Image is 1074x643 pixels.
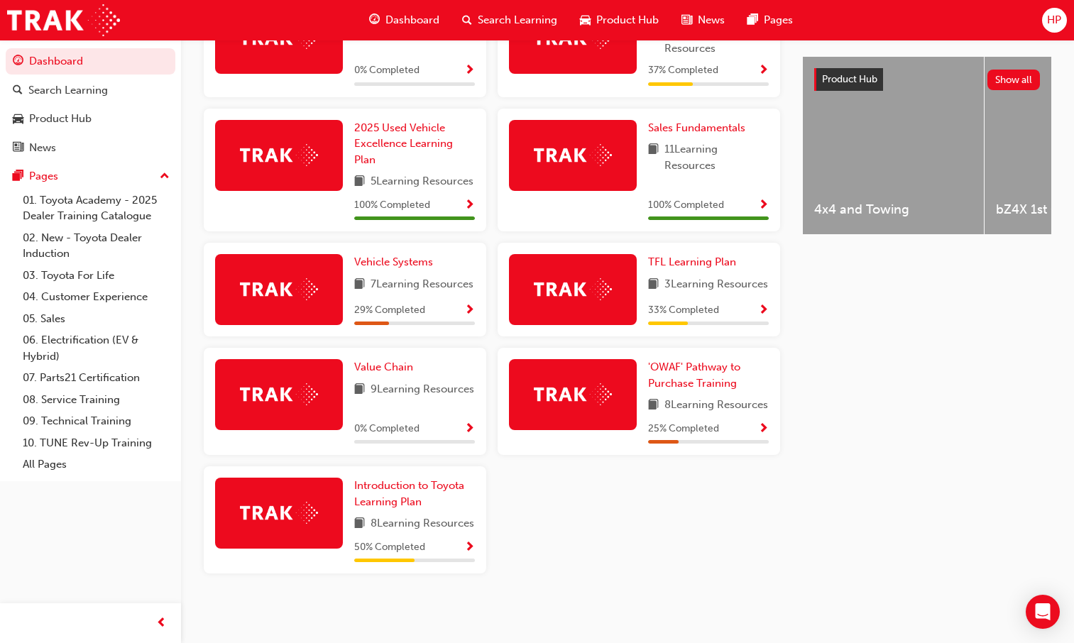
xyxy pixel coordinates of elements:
span: book-icon [648,24,659,56]
button: Show Progress [464,420,475,438]
a: 05. Sales [17,308,175,330]
span: book-icon [648,276,659,294]
a: Dashboard [6,48,175,75]
a: 10. TUNE Rev-Up Training [17,432,175,454]
div: Search Learning [28,82,108,99]
span: 100 % Completed [354,197,430,214]
button: Show Progress [758,420,769,438]
img: Trak [240,383,318,405]
a: 'OWAF' Pathway to Purchase Training [648,359,769,391]
a: All Pages [17,454,175,476]
span: Show Progress [464,542,475,554]
span: prev-icon [156,615,167,632]
span: guage-icon [13,55,23,68]
span: 0 % Completed [354,62,420,79]
span: book-icon [354,173,365,191]
span: 50 % Completed [354,539,425,556]
a: guage-iconDashboard [358,6,451,35]
span: Show Progress [758,423,769,436]
span: Product Hub [596,12,659,28]
a: pages-iconPages [736,6,804,35]
span: 25 % Completed [648,421,719,437]
div: News [29,140,56,156]
span: Dashboard [385,12,439,28]
a: 01. Toyota Academy - 2025 Dealer Training Catalogue [17,189,175,227]
a: car-iconProduct Hub [569,6,670,35]
button: Show Progress [758,62,769,79]
a: Product HubShow all [814,68,1040,91]
button: Show Progress [464,539,475,556]
a: Sales Fundamentals [648,120,751,136]
span: guage-icon [369,11,380,29]
button: Pages [6,163,175,189]
a: 2025 Used Vehicle Excellence Learning Plan [354,120,475,168]
span: Show Progress [464,199,475,212]
span: 3 Learning Resources [664,276,768,294]
span: 'OWAF' Pathway to Purchase Training [648,361,740,390]
img: Trak [534,144,612,166]
button: Show Progress [758,302,769,319]
span: 60 Learning Resources [664,24,769,56]
span: Show Progress [464,304,475,317]
span: car-icon [580,11,591,29]
button: HP [1042,8,1067,33]
span: Show Progress [758,65,769,77]
a: 4x4 and Towing [803,57,984,234]
a: 06. Electrification (EV & Hybrid) [17,329,175,367]
span: HP [1047,12,1061,28]
span: Show Progress [464,423,475,436]
span: pages-icon [13,170,23,183]
a: News [6,135,175,161]
a: search-iconSearch Learning [451,6,569,35]
span: News [698,12,725,28]
span: search-icon [462,11,472,29]
span: TFL Learning Plan [648,255,736,268]
span: Introduction to Toyota Learning Plan [354,479,464,508]
span: 37 % Completed [648,62,718,79]
a: 09. Technical Training [17,410,175,432]
span: 2025 Used Vehicle Excellence Learning Plan [354,121,453,166]
button: DashboardSearch LearningProduct HubNews [6,45,175,163]
span: Product Hub [822,73,877,85]
span: Search Learning [478,12,557,28]
a: 02. New - Toyota Dealer Induction [17,227,175,265]
span: 5 Learning Resources [371,173,473,191]
span: 29 % Completed [354,302,425,319]
span: news-icon [13,142,23,155]
span: 100 % Completed [648,197,724,214]
img: Trak [240,278,318,300]
span: search-icon [13,84,23,97]
span: up-icon [160,167,170,186]
a: Product Hub [6,106,175,132]
span: Pages [764,12,793,28]
a: 08. Service Training [17,389,175,411]
button: Show Progress [758,197,769,214]
a: news-iconNews [670,6,736,35]
a: Vehicle Systems [354,254,439,270]
img: Trak [7,4,120,36]
div: Product Hub [29,111,92,127]
span: book-icon [648,397,659,414]
span: car-icon [13,113,23,126]
img: Trak [240,144,318,166]
a: Introduction to Toyota Learning Plan [354,478,475,510]
div: Open Intercom Messenger [1026,595,1060,629]
span: Show Progress [464,65,475,77]
div: Pages [29,168,58,185]
span: 7 Learning Resources [371,276,473,294]
span: Show Progress [758,199,769,212]
a: 03. Toyota For Life [17,265,175,287]
span: book-icon [354,381,365,399]
span: book-icon [354,276,365,294]
img: Trak [240,502,318,524]
a: 07. Parts21 Certification [17,367,175,389]
span: book-icon [648,141,659,173]
span: 8 Learning Resources [371,515,474,533]
span: Show Progress [758,304,769,317]
a: TFL Learning Plan [648,254,742,270]
button: Show Progress [464,302,475,319]
span: 11 Learning Resources [664,141,769,173]
span: news-icon [681,11,692,29]
button: Show Progress [464,62,475,79]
